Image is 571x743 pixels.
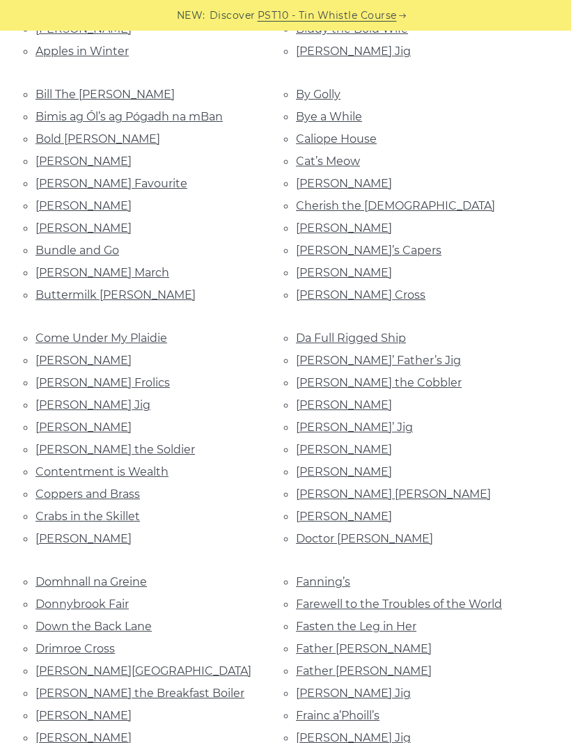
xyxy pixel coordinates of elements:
[296,132,377,146] a: Caliope House
[296,487,491,501] a: [PERSON_NAME] [PERSON_NAME]
[36,221,132,235] a: [PERSON_NAME]
[36,510,140,523] a: Crabs in the Skillet
[296,398,392,412] a: [PERSON_NAME]
[296,687,411,700] a: [PERSON_NAME] Jig
[36,266,169,279] a: [PERSON_NAME] March
[36,398,150,412] a: [PERSON_NAME] Jig
[296,465,392,478] a: [PERSON_NAME]
[296,443,392,456] a: [PERSON_NAME]
[36,177,187,190] a: [PERSON_NAME] Favourite
[36,620,152,633] a: Down the Back Lane
[296,376,462,389] a: [PERSON_NAME] the Cobbler
[296,88,341,101] a: By Golly
[296,221,392,235] a: [PERSON_NAME]
[296,45,411,58] a: [PERSON_NAME] Jig
[36,664,251,678] a: [PERSON_NAME][GEOGRAPHIC_DATA]
[36,709,132,722] a: [PERSON_NAME]
[36,376,170,389] a: [PERSON_NAME] Frolics
[296,664,432,678] a: Father [PERSON_NAME]
[296,620,416,633] a: Fasten the Leg in Her
[36,354,132,367] a: [PERSON_NAME]
[36,88,175,101] a: Bill The [PERSON_NAME]
[36,687,244,700] a: [PERSON_NAME] the Breakfast Boiler
[296,597,502,611] a: Farewell to the Troubles of the World
[296,421,413,434] a: [PERSON_NAME]’ Jig
[296,288,425,302] a: [PERSON_NAME] Cross
[36,110,223,123] a: Bimis ag Ól’s ag Pógadh na mBan
[36,487,140,501] a: Coppers and Brass
[296,532,433,545] a: Doctor [PERSON_NAME]
[36,421,132,434] a: [PERSON_NAME]
[36,199,132,212] a: [PERSON_NAME]
[296,244,441,257] a: [PERSON_NAME]’s Capers
[296,199,495,212] a: Cherish the [DEMOGRAPHIC_DATA]
[36,45,129,58] a: Apples in Winter
[36,465,169,478] a: Contentment is Wealth
[36,443,195,456] a: [PERSON_NAME] the Soldier
[36,132,160,146] a: Bold [PERSON_NAME]
[177,8,205,24] span: NEW:
[296,155,360,168] a: Cat’s Meow
[36,331,167,345] a: Come Under My Plaidie
[296,575,350,588] a: Fanning’s
[210,8,256,24] span: Discover
[296,354,461,367] a: [PERSON_NAME]’ Father’s Jig
[36,575,147,588] a: Domhnall na Greine
[36,597,129,611] a: Donnybrook Fair
[296,266,392,279] a: [PERSON_NAME]
[296,110,362,123] a: Bye a While
[296,709,380,722] a: Frainc a’Phoill’s
[296,177,392,190] a: [PERSON_NAME]
[36,288,196,302] a: Buttermilk [PERSON_NAME]
[36,155,132,168] a: [PERSON_NAME]
[36,532,132,545] a: [PERSON_NAME]
[36,244,119,257] a: Bundle and Go
[296,331,406,345] a: Da Full Rigged Ship
[36,642,115,655] a: Drimroe Cross
[296,642,432,655] a: Father [PERSON_NAME]
[258,8,397,24] a: PST10 - Tin Whistle Course
[296,510,392,523] a: [PERSON_NAME]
